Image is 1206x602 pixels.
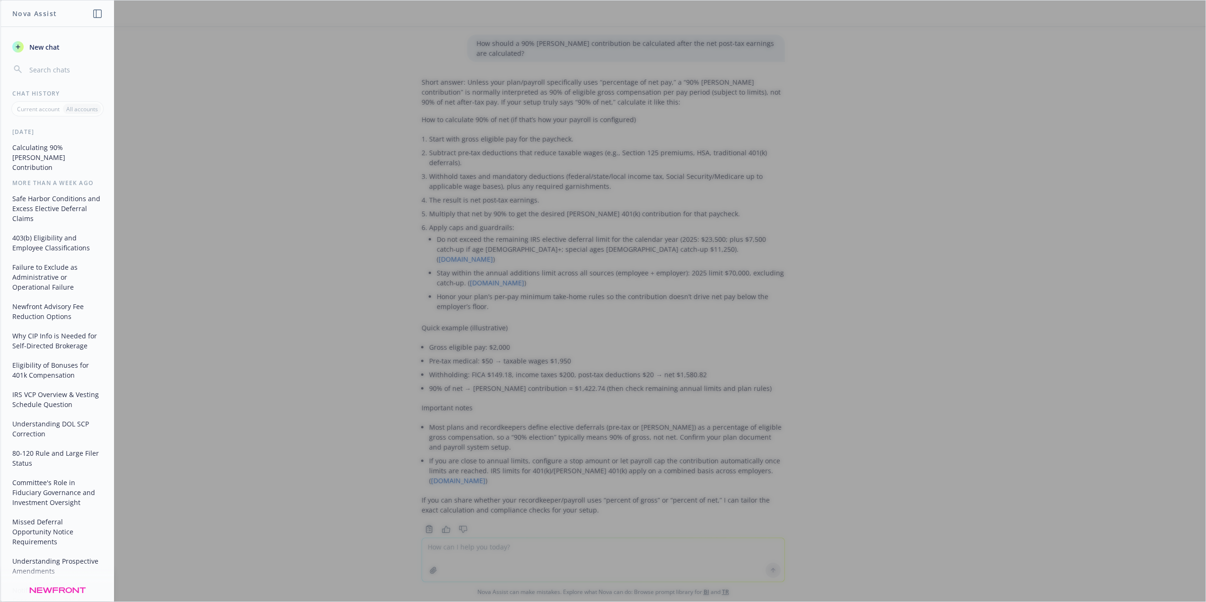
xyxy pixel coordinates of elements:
[1,179,114,187] div: More than a week ago
[9,416,106,442] button: Understanding DOL SCP Correction
[9,38,106,55] button: New chat
[9,445,106,471] button: 80-120 Rule and Large Filer Status
[9,387,106,412] button: IRS VCP Overview & Vesting Schedule Question
[27,42,60,52] span: New chat
[9,328,106,354] button: Why CIP Info is Needed for Self-Directed Brokerage
[9,140,106,175] button: Calculating 90% [PERSON_NAME] Contribution
[27,63,103,76] input: Search chats
[9,259,106,295] button: Failure to Exclude as Administrative or Operational Failure
[1,128,114,136] div: [DATE]
[17,105,60,113] p: Current account
[9,553,106,579] button: Understanding Prospective Amendments
[9,299,106,324] button: Newfront Advisory Fee Reduction Options
[1,89,114,97] div: Chat History
[9,357,106,383] button: Eligibility of Bonuses for 401k Compensation
[9,514,106,549] button: Missed Deferral Opportunity Notice Requirements
[12,9,57,18] h1: Nova Assist
[9,191,106,226] button: Safe Harbor Conditions and Excess Elective Deferral Claims
[66,105,98,113] p: All accounts
[9,230,106,256] button: 403(b) Eligibility and Employee Classifications
[9,475,106,510] button: Committee's Role in Fiduciary Governance and Investment Oversight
